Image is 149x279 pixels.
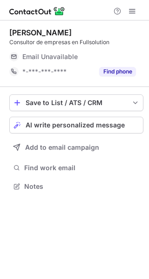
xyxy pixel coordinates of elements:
[99,67,136,76] button: Reveal Button
[9,139,143,156] button: Add to email campaign
[24,182,140,191] span: Notes
[25,144,99,151] span: Add to email campaign
[26,99,127,106] div: Save to List / ATS / CRM
[9,117,143,133] button: AI write personalized message
[9,180,143,193] button: Notes
[9,161,143,174] button: Find work email
[24,164,140,172] span: Find work email
[9,6,65,17] img: ContactOut v5.3.10
[9,38,143,46] div: Consultor de empresas en Fullsolution
[9,94,143,111] button: save-profile-one-click
[9,28,72,37] div: [PERSON_NAME]
[26,121,125,129] span: AI write personalized message
[22,53,78,61] span: Email Unavailable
